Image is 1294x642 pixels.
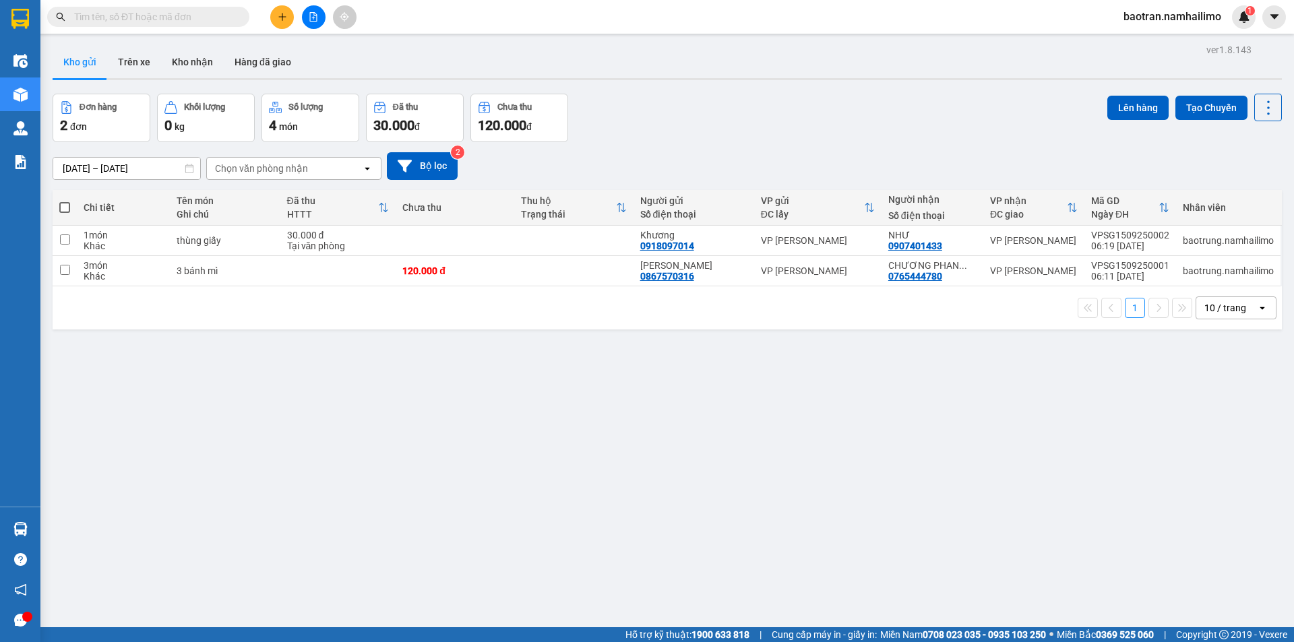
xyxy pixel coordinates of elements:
span: caret-down [1268,11,1281,23]
div: Mã GD [1091,195,1159,206]
span: question-circle [14,553,27,566]
button: Kho gửi [53,46,107,78]
svg: open [362,163,373,174]
span: đ [526,121,532,132]
div: Số lượng [288,102,323,112]
th: Toggle SortBy [983,190,1084,226]
button: Số lượng4món [261,94,359,142]
div: Tại văn phòng [287,240,390,251]
button: plus [270,5,294,29]
div: Đã thu [287,195,379,206]
span: Hỗ trợ kỹ thuật: [625,627,749,642]
div: 3 bánh mì [177,265,273,276]
div: VP [PERSON_NAME] [990,265,1078,276]
div: VP [PERSON_NAME] [761,235,875,246]
div: Thu hộ [521,195,615,206]
input: Tìm tên, số ĐT hoặc mã đơn [74,9,233,24]
button: Khối lượng0kg [157,94,255,142]
span: món [279,121,298,132]
div: 120.000 đ [402,265,507,276]
div: Số điện thoại [888,210,977,221]
span: | [760,627,762,642]
span: 0 [164,117,172,133]
img: logo-vxr [11,9,29,29]
sup: 1 [1245,6,1255,15]
sup: 2 [451,146,464,159]
div: Chưa thu [402,202,507,213]
button: Đơn hàng2đơn [53,94,150,142]
div: 30.000 đ [287,230,390,240]
div: ver 1.8.143 [1206,42,1252,57]
span: 120.000 [478,117,526,133]
div: CHƯƠNG PHAN THIẾT [888,260,977,271]
button: Tạo Chuyến [1175,96,1247,120]
button: 1 [1125,298,1145,318]
div: thùng giấy [177,235,273,246]
span: aim [340,12,349,22]
div: VP nhận [990,195,1067,206]
span: 1 [1247,6,1252,15]
div: Chọn văn phòng nhận [215,162,308,175]
div: VP gửi [761,195,864,206]
strong: 0369 525 060 [1096,629,1154,640]
img: solution-icon [13,155,28,169]
div: Ngày ĐH [1091,209,1159,220]
span: message [14,614,27,627]
div: ANH SƠN [640,260,747,271]
th: Toggle SortBy [1084,190,1176,226]
div: Khác [84,271,163,282]
div: 06:19 [DATE] [1091,240,1169,251]
div: Tên món [177,195,273,206]
div: Ghi chú [177,209,273,220]
svg: open [1257,302,1268,313]
img: warehouse-icon [13,121,28,135]
div: Số điện thoại [640,209,747,220]
span: Miền Bắc [1057,627,1154,642]
span: đơn [70,121,87,132]
div: Khác [84,240,163,251]
div: ĐC lấy [761,209,864,220]
span: đ [414,121,420,132]
div: Chưa thu [497,102,532,112]
button: caret-down [1262,5,1286,29]
img: warehouse-icon [13,522,28,536]
span: notification [14,583,27,596]
div: ĐC giao [990,209,1067,220]
span: kg [175,121,185,132]
button: Đã thu30.000đ [366,94,464,142]
div: VP [PERSON_NAME] [761,265,875,276]
div: 0867570316 [640,271,694,282]
span: ... [959,260,967,271]
div: Đã thu [393,102,418,112]
strong: 0708 023 035 - 0935 103 250 [923,629,1046,640]
div: Nhân viên [1183,202,1274,213]
div: Khối lượng [184,102,225,112]
img: warehouse-icon [13,88,28,102]
span: | [1164,627,1166,642]
button: file-add [302,5,326,29]
input: Select a date range. [53,158,200,179]
div: Chi tiết [84,202,163,213]
span: Cung cấp máy in - giấy in: [772,627,877,642]
th: Toggle SortBy [280,190,396,226]
img: icon-new-feature [1238,11,1250,23]
div: VPSG1509250001 [1091,260,1169,271]
div: baotrung.namhailimo [1183,265,1274,276]
span: baotran.namhailimo [1113,8,1232,25]
div: 06:11 [DATE] [1091,271,1169,282]
div: Người gửi [640,195,747,206]
div: VP [PERSON_NAME] [990,235,1078,246]
span: copyright [1219,630,1229,639]
th: Toggle SortBy [754,190,882,226]
div: Khương [640,230,747,240]
div: baotrung.namhailimo [1183,235,1274,246]
button: Chưa thu120.000đ [470,94,568,142]
div: Trạng thái [521,209,615,220]
div: VPSG1509250002 [1091,230,1169,240]
div: 3 món [84,260,163,271]
span: 4 [269,117,276,133]
div: Người nhận [888,194,977,205]
strong: 1900 633 818 [691,629,749,640]
button: Bộ lọc [387,152,458,180]
div: HTTT [287,209,379,220]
